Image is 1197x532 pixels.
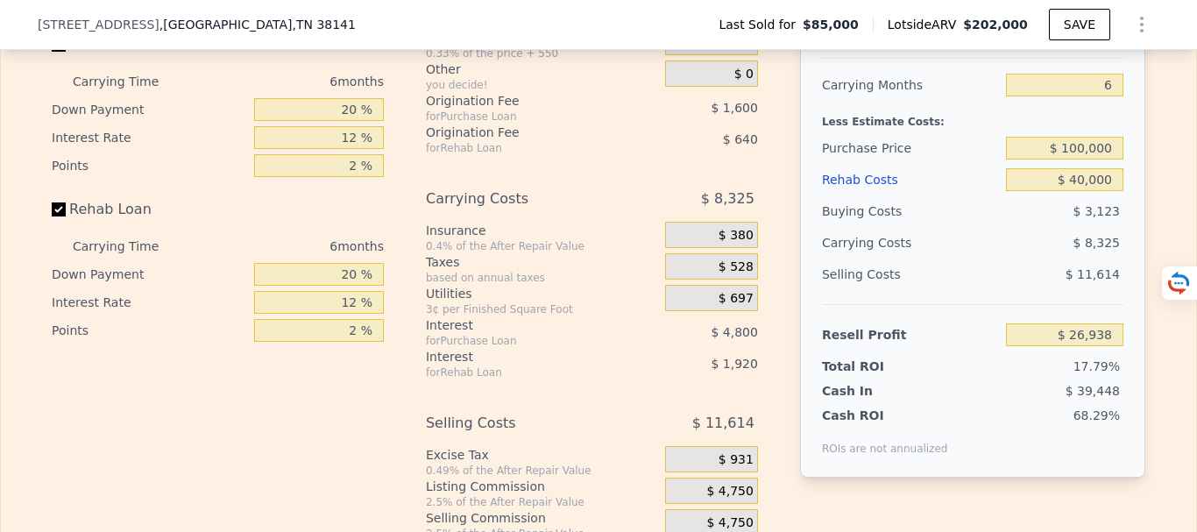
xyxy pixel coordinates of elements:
[426,348,621,365] div: Interest
[159,16,356,33] span: , [GEOGRAPHIC_DATA]
[1073,408,1120,422] span: 68.29%
[426,478,658,495] div: Listing Commission
[706,484,753,500] span: $ 4,750
[426,408,621,439] div: Selling Costs
[52,194,247,225] label: Rehab Loan
[1073,359,1120,373] span: 17.79%
[426,124,621,141] div: Origination Fee
[822,195,999,227] div: Buying Costs
[52,316,247,344] div: Points
[426,334,621,348] div: for Purchase Loan
[711,357,757,371] span: $ 1,920
[719,291,754,307] span: $ 697
[822,69,999,101] div: Carrying Months
[73,232,187,260] div: Carrying Time
[719,228,754,244] span: $ 380
[426,78,658,92] div: you decide!
[52,124,247,152] div: Interest Rate
[426,239,658,253] div: 0.4% of the After Repair Value
[822,259,999,290] div: Selling Costs
[426,183,621,215] div: Carrying Costs
[52,152,247,180] div: Points
[719,452,754,468] span: $ 931
[426,446,658,464] div: Excise Tax
[52,202,66,216] input: Rehab Loan
[426,46,658,60] div: 0.33% of the price + 550
[1073,236,1120,250] span: $ 8,325
[426,60,658,78] div: Other
[711,325,757,339] span: $ 4,800
[719,16,803,33] span: Last Sold for
[822,319,999,351] div: Resell Profit
[52,260,247,288] div: Down Payment
[426,222,658,239] div: Insurance
[426,253,658,271] div: Taxes
[292,18,355,32] span: , TN 38141
[706,515,753,531] span: $ 4,750
[1066,267,1120,281] span: $ 11,614
[426,271,658,285] div: based on annual taxes
[711,101,757,115] span: $ 1,600
[723,132,758,146] span: $ 640
[426,302,658,316] div: 3¢ per Finished Square Foot
[1049,9,1110,40] button: SAVE
[73,67,187,96] div: Carrying Time
[963,18,1028,32] span: $202,000
[734,67,754,82] span: $ 0
[822,424,948,456] div: ROIs are not annualized
[822,407,948,424] div: Cash ROI
[692,408,754,439] span: $ 11,614
[822,358,931,375] div: Total ROI
[822,101,1123,132] div: Less Estimate Costs:
[803,16,859,33] span: $85,000
[888,16,963,33] span: Lotside ARV
[52,96,247,124] div: Down Payment
[426,365,621,379] div: for Rehab Loan
[38,16,159,33] span: [STREET_ADDRESS]
[426,509,658,527] div: Selling Commission
[194,232,384,260] div: 6 months
[719,259,754,275] span: $ 528
[701,183,754,215] span: $ 8,325
[822,382,931,400] div: Cash In
[426,316,621,334] div: Interest
[52,288,247,316] div: Interest Rate
[426,285,658,302] div: Utilities
[426,141,621,155] div: for Rehab Loan
[1124,7,1159,42] button: Show Options
[194,67,384,96] div: 6 months
[822,132,999,164] div: Purchase Price
[426,495,658,509] div: 2.5% of the After Repair Value
[1066,384,1120,398] span: $ 39,448
[822,164,999,195] div: Rehab Costs
[426,92,621,110] div: Origination Fee
[426,464,658,478] div: 0.49% of the After Repair Value
[1073,204,1120,218] span: $ 3,123
[426,110,621,124] div: for Purchase Loan
[822,227,931,259] div: Carrying Costs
